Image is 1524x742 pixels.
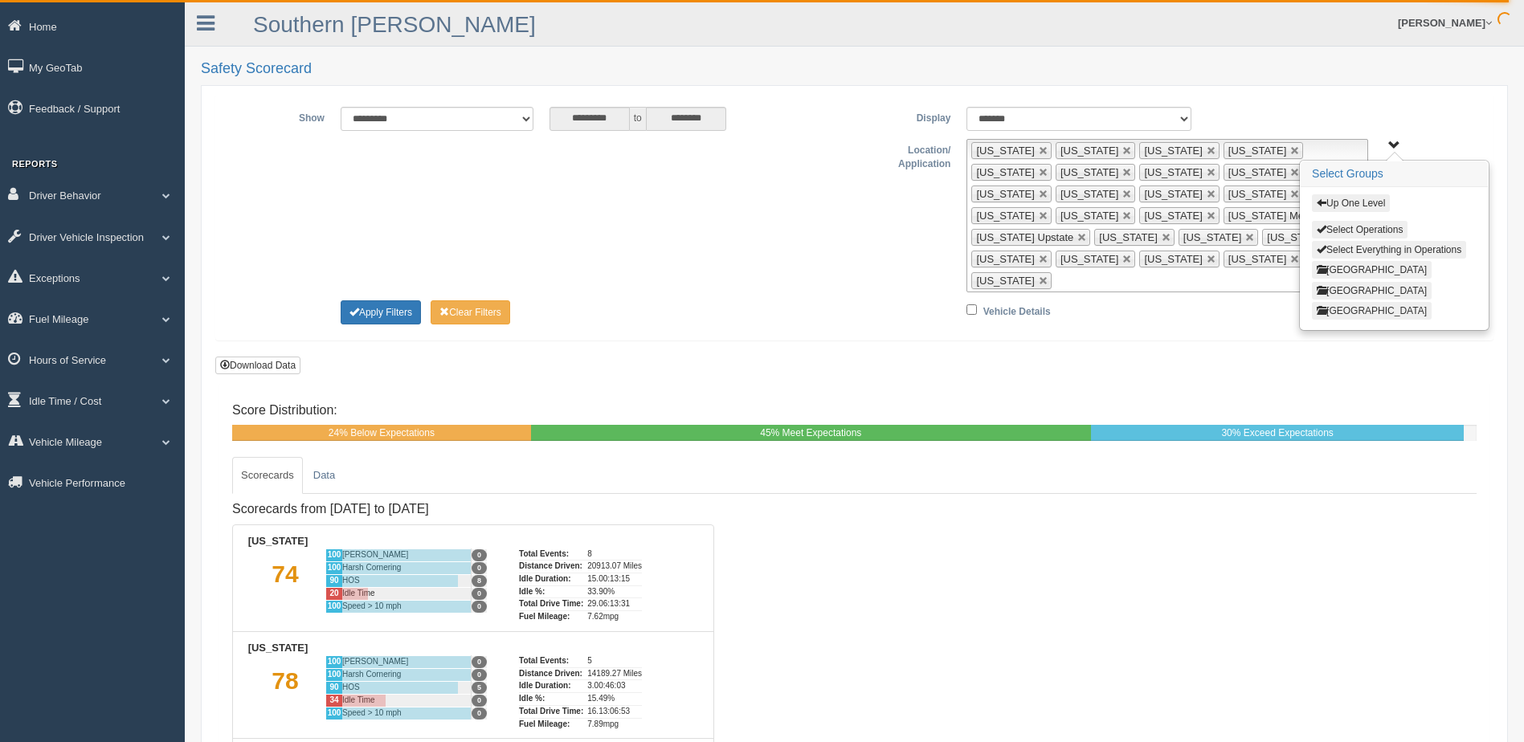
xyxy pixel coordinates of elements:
a: Scorecards [232,457,303,494]
span: [US_STATE] [976,253,1034,265]
div: 3.00:46:03 [587,679,642,692]
span: 0 [472,588,487,600]
label: Show [228,107,333,126]
button: Download Data [215,357,300,374]
div: Distance Driven: [519,667,583,680]
span: 5 [472,682,487,694]
div: 100 [325,707,342,720]
div: 100 [325,600,342,613]
span: [US_STATE] [976,166,1034,178]
div: 100 [325,548,342,561]
div: 5 [587,655,642,667]
div: 15.49% [587,692,642,705]
div: 7.89mpg [587,718,642,731]
span: [US_STATE] [1099,231,1157,243]
span: 0 [472,695,487,707]
div: Idle %: [519,692,583,705]
span: [US_STATE] [1060,166,1118,178]
span: 8 [472,575,487,587]
a: Southern [PERSON_NAME] [253,12,536,37]
span: [US_STATE] Metro [1228,210,1316,222]
button: [GEOGRAPHIC_DATA] [1312,282,1432,300]
b: [US_STATE] [248,642,308,654]
span: [US_STATE] [1060,253,1118,265]
div: Total Events: [519,548,583,561]
div: Distance Driven: [519,560,583,573]
div: Idle Duration: [519,679,583,692]
span: 24% Below Expectations [329,427,435,438]
div: 7.62mpg [587,610,642,623]
div: 34 [325,694,342,707]
div: Idle %: [519,585,583,598]
span: 0 [472,707,487,720]
button: Select Operations [1312,221,1408,238]
span: [US_STATE] [976,275,1034,287]
span: [US_STATE] [1060,210,1118,222]
button: Change Filter Options [341,300,421,324]
h4: Score Distribution: [232,403,1477,418]
div: 14189.27 Miles [587,667,642,680]
div: 20 [325,587,342,600]
span: [US_STATE] [1144,253,1202,265]
span: 30% Exceed Expectations [1221,427,1333,438]
div: Total Drive Time: [519,705,583,718]
span: [US_STATE] [976,210,1034,222]
button: Change Filter Options [431,300,510,324]
div: 100 [325,655,342,668]
div: 78 [245,655,325,730]
span: [US_STATE] [1144,145,1202,157]
span: [US_STATE] [976,188,1034,200]
span: [US_STATE] [1228,166,1286,178]
span: [US_STATE] [1183,231,1241,243]
span: [US_STATE] [1060,188,1118,200]
div: 16.13:06:53 [587,705,642,718]
button: Select Everything in Operations [1312,241,1466,259]
span: [US_STATE] [1144,188,1202,200]
div: 90 [325,574,342,587]
span: [US_STATE] Upstate [976,231,1073,243]
div: 33.90% [587,585,642,598]
span: [US_STATE] [1267,231,1325,243]
label: Display [854,107,958,126]
b: [US_STATE] [248,535,308,547]
span: [US_STATE] [1060,145,1118,157]
span: [US_STATE] [1228,145,1286,157]
div: Fuel Mileage: [519,718,583,731]
span: 0 [472,656,487,668]
div: 90 [325,681,342,694]
div: 8 [587,548,642,561]
button: [GEOGRAPHIC_DATA] [1312,302,1432,320]
span: to [630,107,646,131]
span: [US_STATE] [976,145,1034,157]
span: 0 [472,669,487,681]
h2: Safety Scorecard [201,61,1508,77]
div: 20913.07 Miles [587,560,642,573]
div: 100 [325,561,342,574]
div: Fuel Mileage: [519,610,583,623]
span: [US_STATE] [1144,210,1202,222]
div: Total Events: [519,655,583,667]
span: [US_STATE] [1144,166,1202,178]
span: [US_STATE] [1228,188,1286,200]
label: Location/ Application [855,139,959,172]
label: Vehicle Details [983,300,1051,320]
div: Idle Duration: [519,573,583,585]
span: 0 [472,562,487,574]
a: Data [304,457,344,494]
div: 100 [325,668,342,681]
button: Up One Level [1312,194,1390,212]
button: [GEOGRAPHIC_DATA] [1312,261,1432,279]
div: 29.06:13:31 [587,597,642,610]
span: 0 [472,601,487,613]
span: [US_STATE] [1228,253,1286,265]
span: 45% Meet Expectations [760,427,861,438]
div: 74 [245,548,325,623]
div: Total Drive Time: [519,597,583,610]
h3: Select Groups [1301,161,1488,187]
h4: Scorecards from [DATE] to [DATE] [232,502,714,516]
div: 15.00:13:15 [587,573,642,585]
span: 0 [472,549,487,561]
